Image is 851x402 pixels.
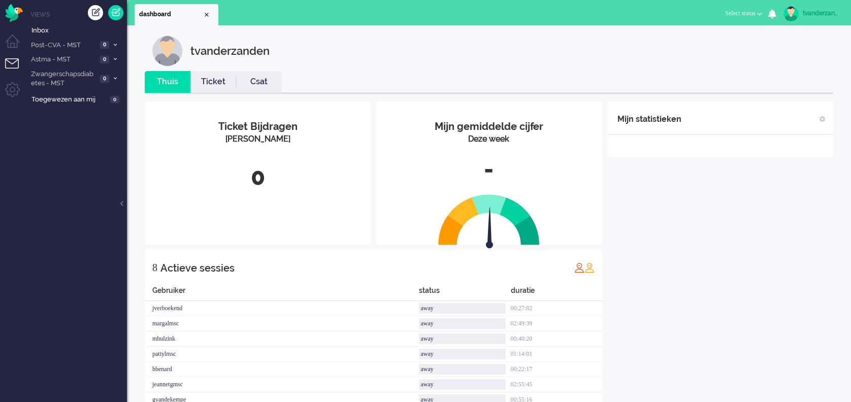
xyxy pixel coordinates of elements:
li: Tickets menu [5,58,28,81]
div: tvanderzanden [803,8,841,18]
img: flow_omnibird.svg [5,4,23,22]
div: Mijn gemiddelde cijfer [383,119,594,134]
div: Close tab [203,11,211,19]
div: Deze week [383,133,594,145]
span: Zwangerschapsdiabetes - MST [29,70,97,88]
div: 0 [152,160,363,194]
div: 00:22:17 [511,362,602,377]
div: Creëer ticket [88,5,103,20]
a: tvanderzanden [781,6,841,21]
div: jverboekend [145,301,419,316]
div: hbenard [145,362,419,377]
div: 02:55:45 [511,377,602,392]
span: 0 [100,75,109,83]
div: Gebruiker [145,285,419,301]
div: pattylmsc [145,347,419,362]
span: 0 [100,41,109,49]
span: Select status [725,10,756,17]
div: jeannetgmsc [145,377,419,392]
div: status [419,285,510,301]
span: dashboard [139,10,203,19]
li: Thuis [145,71,190,93]
li: Csat [236,71,282,93]
div: mhulzink [145,331,419,347]
div: away [419,303,505,314]
div: away [419,318,505,329]
li: Ticket [190,71,236,93]
img: profile_red.svg [574,262,584,273]
img: customer.svg [152,36,183,66]
li: Dashboard [135,4,218,25]
span: Inbox [31,26,127,36]
li: Select status [719,3,768,25]
div: away [419,349,505,359]
div: Mijn statistieken [617,109,681,129]
img: profile_orange.svg [584,262,595,273]
a: Omnidesk [5,7,23,14]
a: Ticket [190,76,236,88]
span: Post-CVA - MST [29,41,97,50]
img: semi_circle.svg [438,194,540,245]
div: away [419,364,505,375]
div: - [383,153,594,186]
a: Csat [236,76,282,88]
img: arrow.svg [468,207,511,251]
div: [PERSON_NAME] [152,133,363,145]
div: 8 [152,257,157,278]
div: tvanderzanden [190,36,270,66]
div: Actieve sessies [160,258,235,278]
li: Admin menu [5,82,28,105]
a: Toegewezen aan mij 0 [29,93,127,105]
div: margalmsc [145,316,419,331]
a: Quick Ticket [108,5,123,20]
div: away [419,379,505,390]
a: Inbox [29,24,127,36]
div: 00:40:20 [511,331,602,347]
li: Dashboard menu [5,35,28,57]
div: Ticket Bijdragen [152,119,363,134]
span: Astma - MST [29,55,97,64]
span: 0 [110,96,119,104]
div: 02:49:39 [511,316,602,331]
div: duratie [511,285,602,301]
span: 0 [100,56,109,63]
span: Toegewezen aan mij [31,95,107,105]
div: 01:14:01 [511,347,602,362]
div: 00:27:02 [511,301,602,316]
button: Select status [719,6,768,21]
div: away [419,333,505,344]
img: avatar [783,6,799,21]
a: Thuis [145,76,190,88]
li: Views [30,10,127,19]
